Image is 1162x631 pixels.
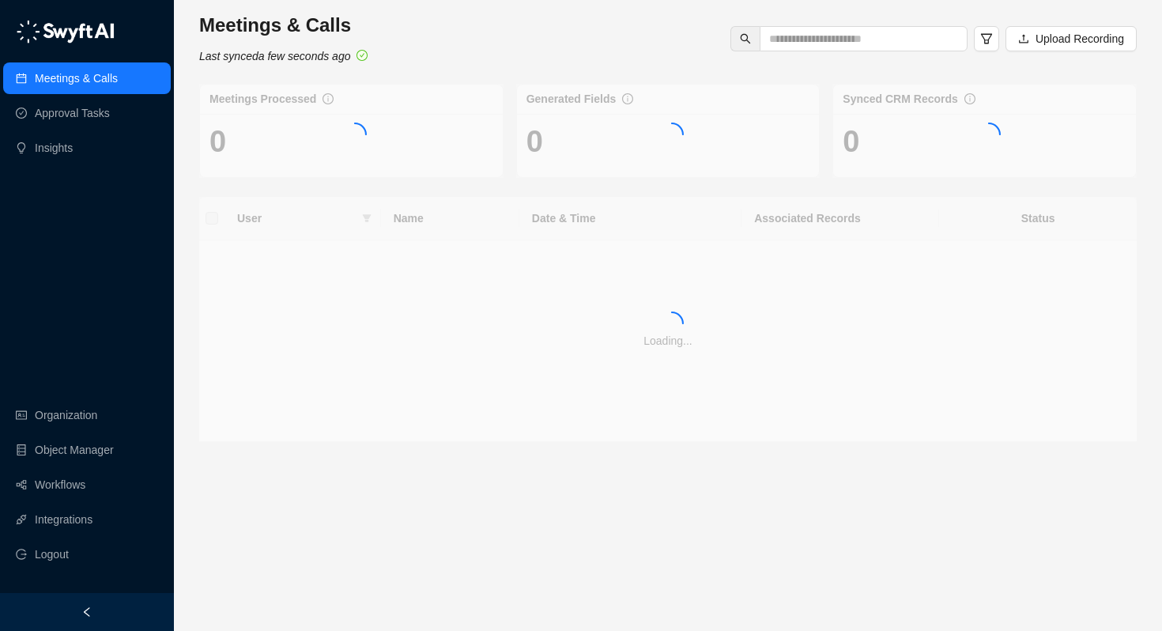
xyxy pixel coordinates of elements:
span: upload [1018,33,1029,44]
h3: Meetings & Calls [199,13,368,38]
img: logo-05li4sbe.png [16,20,115,43]
a: Insights [35,132,73,164]
span: check-circle [357,50,368,61]
a: Organization [35,399,97,431]
i: Last synced a few seconds ago [199,50,350,62]
span: search [740,33,751,44]
span: loading [660,312,684,335]
a: Integrations [35,504,92,535]
span: Upload Recording [1036,30,1124,47]
span: loading [660,123,684,146]
span: left [81,606,92,618]
span: loading [343,123,367,146]
span: filter [980,32,993,45]
a: Workflows [35,469,85,501]
button: Upload Recording [1005,26,1137,51]
span: logout [16,549,27,560]
a: Approval Tasks [35,97,110,129]
span: loading [977,123,1001,146]
a: Meetings & Calls [35,62,118,94]
span: Logout [35,538,69,570]
a: Object Manager [35,434,114,466]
